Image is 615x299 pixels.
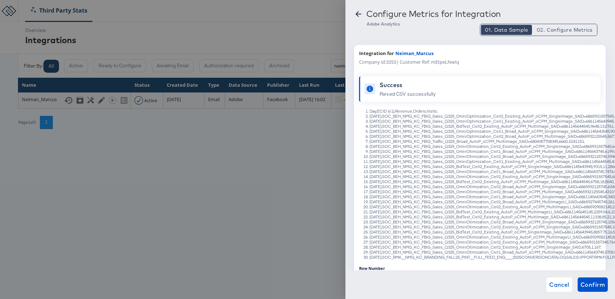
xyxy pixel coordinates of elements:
li: [DATE],SOC_BEH_NMG_KC_FBIG_Sales_Q325_OmniOptimization_Cell1_Existing_AutoP_oCPM_SingleImage_SAID... [370,119,605,124]
span: 02. Configure Metrics [537,26,592,33]
li: [DATE],SOC_BEH_NMG_KC_FBIG_Sales_Q325_OmniOtimization_Cell2_Existing_AutoP_oCPM_SingleImage_SAID=... [370,174,605,179]
li: [DATE],SOC_BEH_NMG_KC_FBIG_Sales_Q325_OmniOtimization_Cell2_Broad_AutoP_oCPM_SingleImage_SAID=686... [370,219,605,225]
button: Configure Metrics [532,25,596,35]
span: Neiman_Marcus [395,50,433,57]
li: [DATE],SOC_BEH_NMG_KC_FBIG_Sales_Q325_OmniOtimization_Cell2_Broad_AutoP_oCPM_SingleImage_SAID=686... [370,184,605,189]
li: [DATE],SOC_BEH_NMG_KC_FBIG_Sales_Q325_BidTest_Cell2_Existing_AutoP_oCPM_MultiImageLI_SAID=6861145... [370,209,605,214]
button: Cancel [546,277,572,292]
li: [DATE],SOC_BEH_NMG_KC_FBIG_Sales_Q325_OmniOtimization_Cell1_Broad_AutoP_oCPM_MultiImage_SAID=6861... [370,169,605,174]
li: [DATE],SOC_BEH_NMG_KC_FBIG_Sales_Q325_BidTest_Cell2_Existing_AutoP_oCPM_MultiImage_SAID=686114564... [370,214,605,219]
li: [DATE],SOC_BEH_NMG_KC_FBIG_Sales_Q325_OmniOtimization_Cell2_Existing_AutoP_oCPM_MultiImage_SAID=6... [370,240,605,245]
div: Adobe Analytics [367,21,606,27]
span: Integration for [359,50,394,57]
span: Confirm [580,280,605,290]
span: 01. Data Sample [485,26,528,33]
button: Confirm [578,277,608,292]
li: [DATE],SOC_BEH_NMG_KC_FBIG_Sales_Q325_OmniOtimization_Cell1_Broad_AutoP_oCPM_SingleImage_SAID=686... [370,194,605,199]
li: [DATE],SOC_BEH_NMG_KC_FBIG_Sales_Q325_OmniOtimization_Cell2_Existing_AutoP_oCPM_SingleImage_SAID,... [370,245,605,250]
button: Data Sample [481,25,532,35]
li: [DATE],SOC_BEH_NMG_KC_FBIG_Sales_Q325_OmniOtimization_Cell1_Broad_AutoP_oCPM_MultiImage_SAID=6861... [370,250,605,255]
li: [DATE],SOC_BEH_NMG_KC_FBIG_Sales_Q325_OmniOptimization_Cell2_Broad_AutoP_oCPM_MultiImage_SAID=686... [370,134,605,139]
li: [DATE],SOC_BEH_NMG_KC_FBIG_Sales_Q325_OmniOtimization_Cell1_Broad_AutoP_oCPM_MultiImage_SAID=6861... [370,149,605,154]
label: Row Number [359,266,385,271]
li: [DATE],SOC_BEH_NMG_KC_FBIG_Sales_Q325_OmniOptimization_Cell1_Broad_AutoP_oCPM_SingleImage_SAID=68... [370,129,605,134]
li: [DATE],SOC_BEH_NMG_KC_FBIG_Sales_Q325_BidTest_Cell2_Existing_AutoP_oCPM_SingleImage_SAID=68611456... [370,230,605,235]
li: [DATE],SOC_BEH_NMG_KC_FBIG_Sales_Q325_OmniOtimization_Cell2_Broad_AutoP_oCPM_SingleImage_SAID=686... [370,154,605,159]
li: [DATE],SOC_BEH_NMG_KC_FBIG_Sales_Q325_OmniOptimization_Cell2_Existing_AutoP_oCPM_SingleImage_SAID... [370,114,605,119]
div: Success [380,81,436,89]
span: Cancel [549,280,569,290]
div: Configure Metrics for Integration [366,9,501,19]
li: [DATE],SOC_BEH_NMG_KC_FBIG_Sales_Q325_OmniOtimization_Cell2_Existing_AutoP_oCPM_MultiImageLI_SAID... [370,204,605,209]
li: [DATE],SOC_BEH_NMG_KC_FBIG_Sales_Q325_BidTest_Cell2_Existing_AutoP_oCPM_SingleImage_SAID=68611456... [370,164,605,169]
li: [DATE],SOC_BEH_NMG_KC_FBIG_Traffic_Q325_Broad_AutoP_oCPM_MultiImage_SAID=6804357708345,6660,10,81... [370,139,605,144]
li: [DATE],SOC_BEH_NMG_KC_FBIG_Sales_Q325_OmniOtimization_Cell2_Existing_AutoP_oCPM_SingleImage_SAID=... [370,144,605,149]
li: [DATE],SOC_BEH_NMG_KC_FBIG_Sales_Q325_OmniOtimization_Cell2_Broad_AutoP_oCPM_MultiImage_SAID=6865... [370,189,605,194]
li: [DATE],SOC_BEH_NMG_KC_FBIG_Sales_Q325_OmniOtimization_Cell2_Existing_AutoP_oCPM_MultiImageLI_SAID... [370,235,605,240]
li: [DATE],SOC_BEH_NMG_KC_FBIG_Sales_Q325_OmniOptimization_Cell1_Existing_AutoP_oCPM_MultiImage_SAID=... [370,159,605,164]
li: [DATE],SOC_BEH_NMG_KC_FBIG_Sales_Q325_OmniOtimization_Cell2_Broad_AutoP_oCPM_MultiImageLI_SAID=68... [370,199,605,204]
div: Parsed CSV successfully [380,91,436,98]
span: Company id: 3353 | Customer Ref: mEtpeLNwIq [359,59,459,65]
li: [DATE],SOC_BEH_NMG_KC_FBIG_Sales_Q325_BidTest_Cell2_Existing_AutoP_oCPM_MultiImage_SAID=686114564... [370,179,605,184]
li: [DATE],SOC_BEH_NMG_KC_FBIG_Sales_Q325_OmniOtimization_Cell2_Existing_AutoP_oCPM_SingleImage_SAID=... [370,225,605,230]
li: Day,ECID (v1),Revenue,Orders,Visits, [370,109,605,114]
li: [DATE],SOC_RMK__NMG_KC_BRANDING_FALL25_PINT__FULL_FEED_ENG____2025CONVERSIONCATALOGSALESUPPORTRMK... [370,255,605,260]
li: [DATE],SOC_BEH_NMG_KC_FBIG_Sales_Q325_BidTest_Cell2_Existing_AutoP_oCPM_MultiImage_SAID=686114564... [370,124,605,129]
